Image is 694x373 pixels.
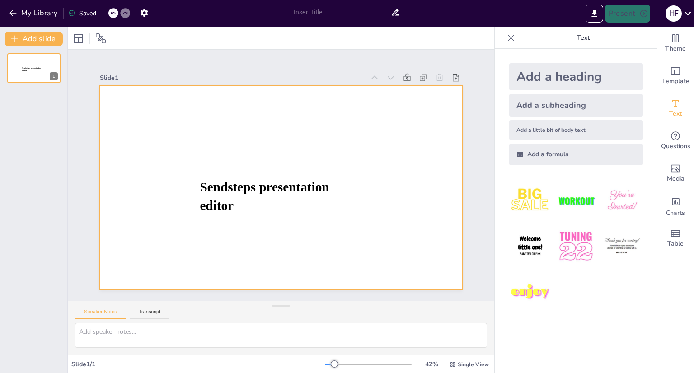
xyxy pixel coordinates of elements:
img: 4.jpeg [509,225,551,267]
div: Get real-time input from your audience [657,125,694,157]
div: Slide 1 / 1 [71,360,325,368]
span: Sendsteps presentation editor [200,180,329,213]
div: 1 [50,72,58,80]
div: H F [666,5,682,22]
div: Add a little bit of body text [509,120,643,140]
div: Layout [71,31,86,46]
div: Saved [68,9,96,18]
img: 2.jpeg [555,180,597,222]
span: Theme [665,44,686,54]
span: Table [667,239,684,249]
input: Insert title [294,6,391,19]
div: Add charts and graphs [657,190,694,222]
span: Template [662,76,689,86]
img: 1.jpeg [509,180,551,222]
div: Slide 1 [100,74,365,82]
div: Add images, graphics, shapes or video [657,157,694,190]
div: 1 [7,53,61,83]
div: Add a table [657,222,694,255]
button: Add slide [5,32,63,46]
button: H F [666,5,682,23]
div: Add a heading [509,63,643,90]
div: Add text boxes [657,92,694,125]
img: 7.jpeg [509,271,551,313]
img: 6.jpeg [601,225,643,267]
button: Speaker Notes [75,309,126,319]
img: 3.jpeg [601,180,643,222]
span: Position [95,33,106,44]
span: Charts [666,208,685,218]
button: Export to PowerPoint [586,5,603,23]
p: Text [518,27,648,49]
button: Present [605,5,650,23]
div: Add ready made slides [657,60,694,92]
span: Media [667,174,685,184]
button: My Library [7,6,61,20]
span: Sendsteps presentation editor [22,67,41,72]
div: Change the overall theme [657,27,694,60]
img: 5.jpeg [555,225,597,267]
div: 42 % [421,360,442,368]
div: Add a subheading [509,94,643,117]
div: Add a formula [509,144,643,165]
span: Single View [458,361,489,368]
span: Text [669,109,682,119]
span: Questions [661,141,690,151]
button: Transcript [130,309,170,319]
